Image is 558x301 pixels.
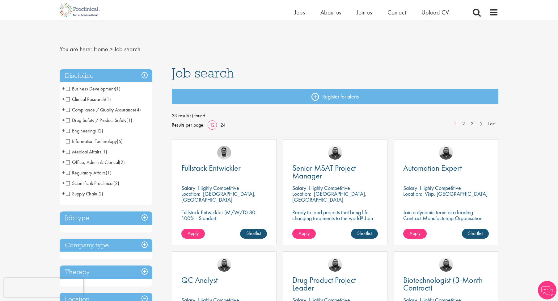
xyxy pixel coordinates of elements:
p: Highly Competitive [309,184,350,191]
p: [GEOGRAPHIC_DATA], [GEOGRAPHIC_DATA] [181,190,256,203]
span: Regulatory Affairs [66,169,112,176]
span: Drug Product Project Leader [292,275,356,293]
a: Timothy Deschamps [217,146,231,160]
span: (1) [126,117,132,123]
h3: Company type [60,239,152,252]
span: Office, Admin & Clerical [66,159,119,165]
span: Drug Safety / Product Safety [66,117,132,123]
span: + [62,178,65,188]
span: Apply [409,230,421,236]
img: Ashley Bennett [217,258,231,272]
span: Regulatory Affairs [66,169,106,176]
span: Information Technology [66,138,117,144]
span: About us [320,8,341,16]
span: (4) [135,107,141,113]
a: Upload CV [421,8,449,16]
a: Contact [387,8,406,16]
span: (2) [97,190,103,197]
span: + [62,157,65,167]
span: Office, Admin & Clerical [66,159,125,165]
span: Fullstack Entwickler [181,163,241,173]
a: Apply [403,229,427,239]
a: QC Analyst [181,276,267,284]
span: Medical Affairs [66,148,107,155]
span: Clinical Research [66,96,111,102]
p: Visp, [GEOGRAPHIC_DATA] [425,190,488,197]
span: Business Development [66,86,115,92]
a: Shortlist [462,229,489,239]
span: Engineering [66,128,95,134]
a: 2 [459,120,468,128]
span: Engineering [66,128,103,134]
a: Fullstack Entwickler [181,164,267,172]
span: Drug Safety / Product Safety [66,117,126,123]
h3: Discipline [60,69,152,82]
span: (2) [119,159,125,165]
img: Ashley Bennett [328,146,342,160]
span: Location: [292,190,311,197]
span: Salary [181,184,195,191]
img: Ashley Bennett [439,146,453,160]
span: Results per page [172,120,203,130]
span: Scientific & Preclinical [66,180,113,186]
span: Information Technology [66,138,123,144]
span: (6) [117,138,123,144]
span: QC Analyst [181,275,218,285]
span: (1) [106,169,112,176]
span: Supply Chain [66,190,97,197]
p: Join a dynamic team at a leading Contract Manufacturing Organisation (CMO) and contribute to grou... [403,209,489,239]
span: Salary [403,184,417,191]
span: (2) [113,180,119,186]
p: [GEOGRAPHIC_DATA], [GEOGRAPHIC_DATA] [292,190,366,203]
a: 12 [208,122,217,128]
span: (1) [105,96,111,102]
a: Jobs [294,8,305,16]
a: 1 [450,120,459,128]
span: Supply Chain [66,190,103,197]
span: You are here: [60,45,92,53]
span: Biotechnologist (3-Month Contract) [403,275,483,293]
span: Apply [188,230,199,236]
h3: Therapy [60,265,152,279]
span: + [62,84,65,93]
span: (1) [115,86,120,92]
span: Business Development [66,86,120,92]
span: Senior MSAT Project Manager [292,163,356,181]
a: Biotechnologist (3-Month Contract) [403,276,489,292]
span: (1) [101,148,107,155]
p: Ready to lead projects that bring life-changing treatments to the world? Join our client at the f... [292,209,378,239]
div: Job type [60,211,152,225]
a: Last [485,120,498,128]
p: Fullstack Entwickler (M/W/D) 80-100% - Standort: [GEOGRAPHIC_DATA], [GEOGRAPHIC_DATA] - Arbeitsze... [181,209,267,239]
a: breadcrumb link [94,45,108,53]
span: Compliance / Quality Assurance [66,107,135,113]
span: > [110,45,113,53]
a: Senior MSAT Project Manager [292,164,378,180]
span: + [62,189,65,198]
span: + [62,126,65,135]
a: Join us [357,8,372,16]
span: Job search [114,45,140,53]
a: Apply [292,229,316,239]
a: Automation Expert [403,164,489,172]
span: + [62,168,65,177]
span: Location: [181,190,200,197]
img: Ashley Bennett [328,258,342,272]
span: + [62,147,65,156]
span: Location: [403,190,422,197]
span: Job search [172,65,234,81]
a: Apply [181,229,205,239]
a: Ashley Bennett [439,258,453,272]
span: (12) [95,128,103,134]
span: Apply [298,230,310,236]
